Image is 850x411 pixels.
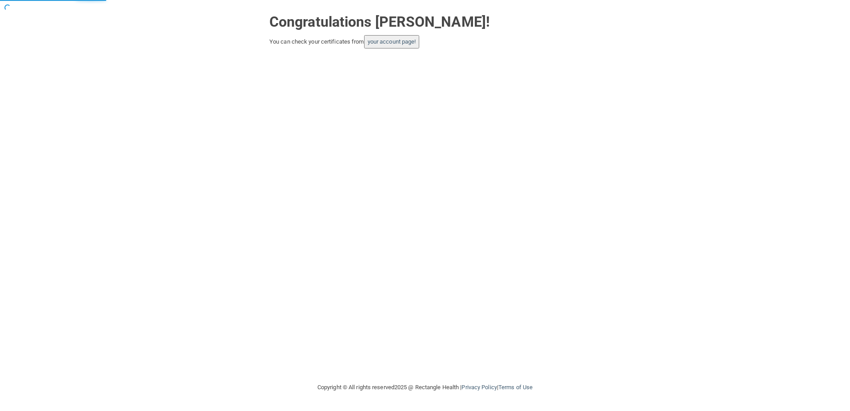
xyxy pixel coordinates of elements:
a: your account page! [368,38,416,45]
div: Copyright © All rights reserved 2025 @ Rectangle Health | | [263,373,587,402]
button: your account page! [364,35,420,48]
a: Terms of Use [498,384,533,391]
div: You can check your certificates from [269,35,581,48]
a: Privacy Policy [461,384,497,391]
strong: Congratulations [PERSON_NAME]! [269,13,490,30]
